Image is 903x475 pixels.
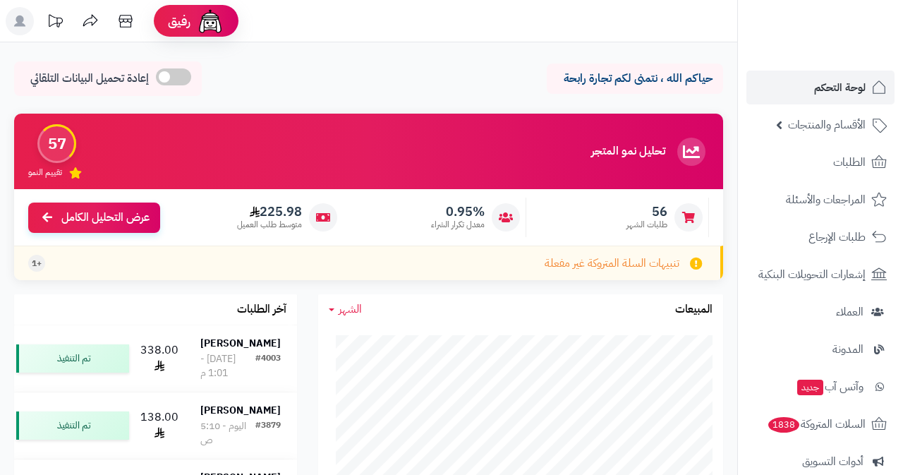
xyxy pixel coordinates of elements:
[746,71,895,104] a: لوحة التحكم
[833,152,866,172] span: الطلبات
[675,303,713,316] h3: المبيعات
[28,203,160,233] a: عرض التحليل الكامل
[591,145,665,158] h3: تحليل نمو المتجر
[16,411,129,440] div: تم التنفيذ
[557,71,713,87] p: حياكم الله ، نتمنى لكم تجارة رابحة
[832,339,863,359] span: المدونة
[32,258,42,270] span: +1
[135,392,184,459] td: 138.00
[767,416,801,433] span: 1838
[767,414,866,434] span: السلات المتروكة
[746,258,895,291] a: إشعارات التحويلات البنكية
[626,219,667,231] span: طلبات الشهر
[746,220,895,254] a: طلبات الإرجاع
[797,380,823,395] span: جديد
[200,419,255,447] div: اليوم - 5:10 ص
[16,344,129,373] div: تم التنفيذ
[758,265,866,284] span: إشعارات التحويلات البنكية
[168,13,190,30] span: رفيق
[431,204,485,220] span: 0.95%
[196,7,224,35] img: ai-face.png
[200,403,281,418] strong: [PERSON_NAME]
[545,255,679,272] span: تنبيهات السلة المتروكة غير مفعلة
[788,115,866,135] span: الأقسام والمنتجات
[746,407,895,441] a: السلات المتروكة1838
[237,303,286,316] h3: آخر الطلبات
[237,204,302,220] span: 225.98
[30,71,149,87] span: إعادة تحميل البيانات التلقائي
[786,190,866,210] span: المراجعات والأسئلة
[807,11,890,41] img: logo-2.png
[746,183,895,217] a: المراجعات والأسئلة
[61,210,150,226] span: عرض التحليل الكامل
[796,377,863,397] span: وآتس آب
[746,332,895,366] a: المدونة
[836,302,863,322] span: العملاء
[200,336,281,351] strong: [PERSON_NAME]
[28,167,62,179] span: تقييم النمو
[255,419,281,447] div: #3879
[135,325,184,392] td: 338.00
[339,301,362,318] span: الشهر
[329,301,362,318] a: الشهر
[814,78,866,97] span: لوحة التحكم
[808,227,866,247] span: طلبات الإرجاع
[255,352,281,380] div: #4003
[237,219,302,231] span: متوسط طلب العميل
[746,145,895,179] a: الطلبات
[37,7,73,39] a: تحديثات المنصة
[200,352,255,380] div: [DATE] - 1:01 م
[746,370,895,404] a: وآتس آبجديد
[746,295,895,329] a: العملاء
[802,452,863,471] span: أدوات التسويق
[431,219,485,231] span: معدل تكرار الشراء
[626,204,667,220] span: 56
